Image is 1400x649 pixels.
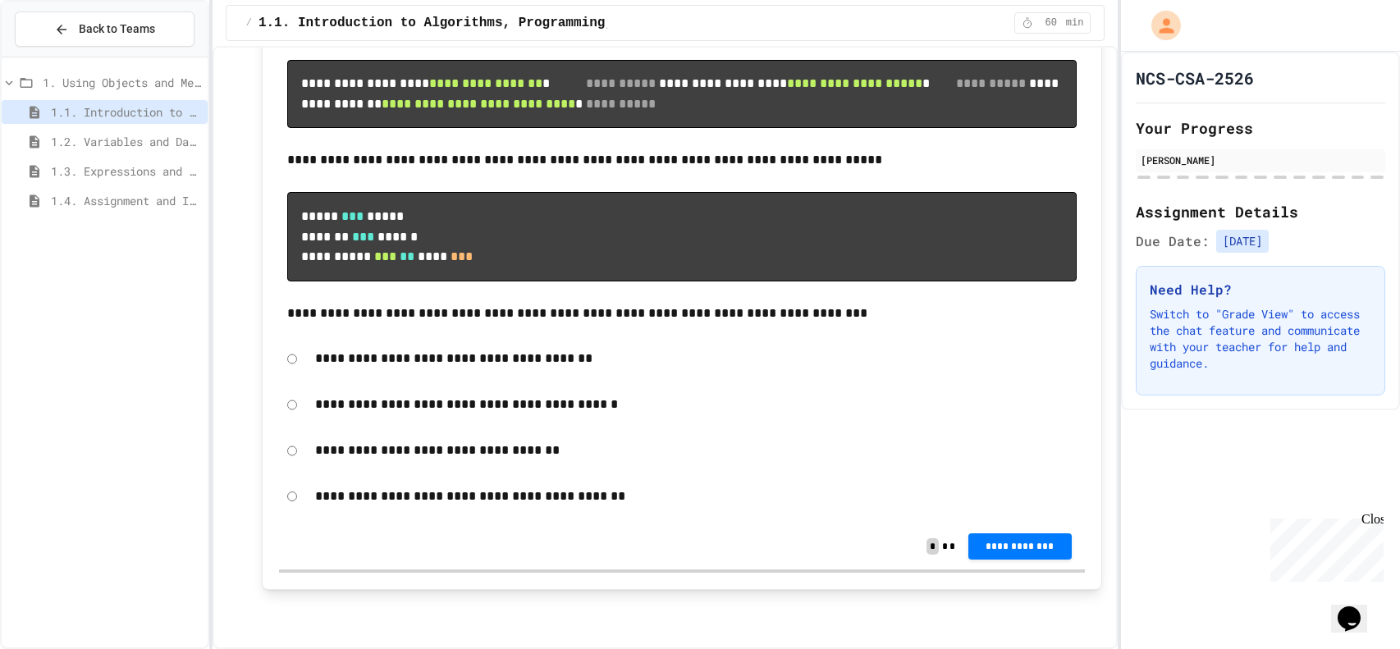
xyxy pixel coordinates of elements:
p: Switch to "Grade View" to access the chat feature and communicate with your teacher for help and ... [1150,306,1371,372]
span: 60 [1038,16,1064,30]
span: 1.4. Assignment and Input [51,192,201,209]
span: 1.1. Introduction to Algorithms, Programming, and Compilers [258,13,724,33]
iframe: chat widget [1331,583,1384,633]
h1: NCS-CSA-2526 [1136,66,1254,89]
div: [PERSON_NAME] [1141,153,1380,167]
span: Back to Teams [79,21,155,38]
span: min [1066,16,1084,30]
span: / [246,16,252,30]
span: 1.2. Variables and Data Types [51,133,201,150]
h3: Need Help? [1150,280,1371,299]
div: Chat with us now!Close [7,7,113,104]
button: Back to Teams [15,11,194,47]
span: 1.3. Expressions and Output [New] [51,162,201,180]
span: 1. Using Objects and Methods [43,74,201,91]
span: [DATE] [1216,230,1269,253]
span: 1.1. Introduction to Algorithms, Programming, and Compilers [51,103,201,121]
div: My Account [1134,7,1185,44]
h2: Assignment Details [1136,200,1385,223]
span: Due Date: [1136,231,1210,251]
iframe: chat widget [1264,512,1384,582]
h2: Your Progress [1136,117,1385,139]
